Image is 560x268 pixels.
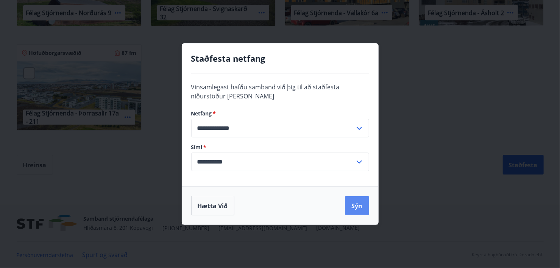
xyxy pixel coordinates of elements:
font: Vinsamlegast hafðu samband við þig til að staðfesta niðurstöður [PERSON_NAME] [191,83,340,100]
font: Sýn [351,202,362,210]
font: Staðfesta netfang [191,53,265,64]
font: Sími [191,143,203,151]
font: Netfang [191,110,212,117]
font: Hætta við [198,202,228,210]
button: Hætta við [191,196,234,215]
button: Sýn [345,196,369,215]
